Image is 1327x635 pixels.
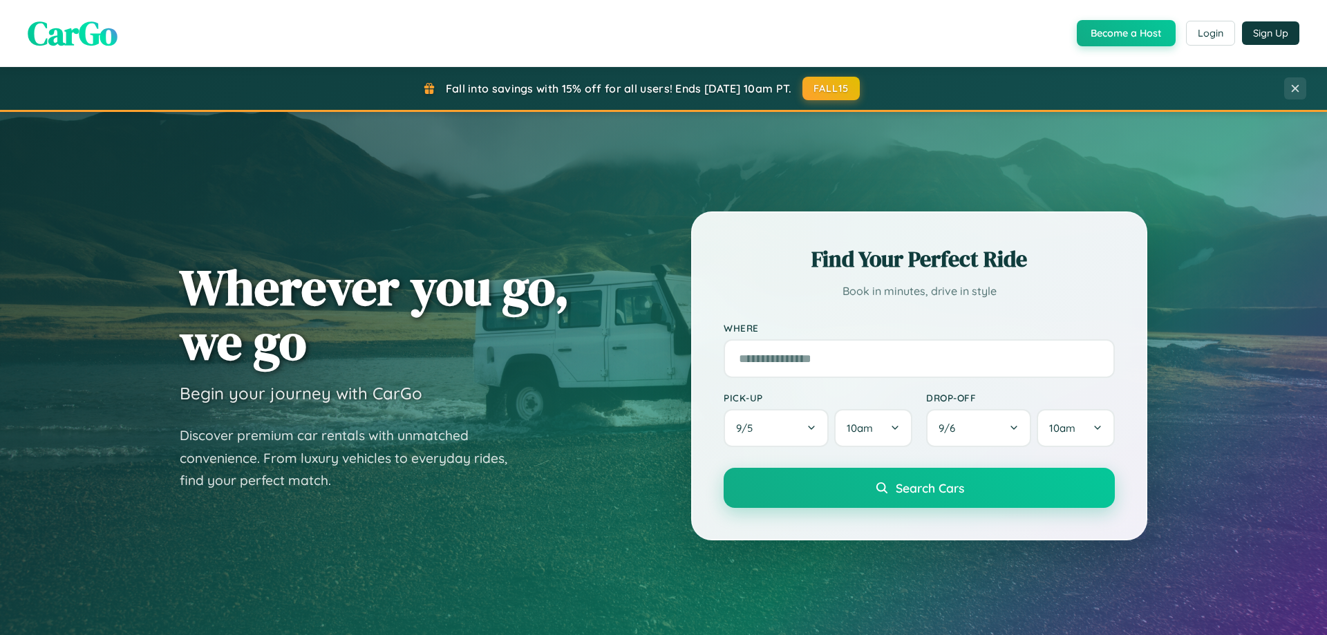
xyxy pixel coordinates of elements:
[834,409,912,447] button: 10am
[724,409,829,447] button: 9/5
[939,421,962,435] span: 9 / 6
[896,480,964,495] span: Search Cars
[724,244,1115,274] h2: Find Your Perfect Ride
[1037,409,1115,447] button: 10am
[736,421,760,435] span: 9 / 5
[802,77,860,100] button: FALL15
[446,82,792,95] span: Fall into savings with 15% off for all users! Ends [DATE] 10am PT.
[1077,20,1176,46] button: Become a Host
[180,424,525,492] p: Discover premium car rentals with unmatched convenience. From luxury vehicles to everyday rides, ...
[180,383,422,404] h3: Begin your journey with CarGo
[180,260,570,369] h1: Wherever you go, we go
[724,281,1115,301] p: Book in minutes, drive in style
[724,392,912,404] label: Pick-up
[28,10,117,56] span: CarGo
[1242,21,1299,45] button: Sign Up
[724,322,1115,334] label: Where
[847,421,873,435] span: 10am
[1186,21,1235,46] button: Login
[926,392,1115,404] label: Drop-off
[1049,421,1075,435] span: 10am
[926,409,1031,447] button: 9/6
[724,468,1115,508] button: Search Cars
